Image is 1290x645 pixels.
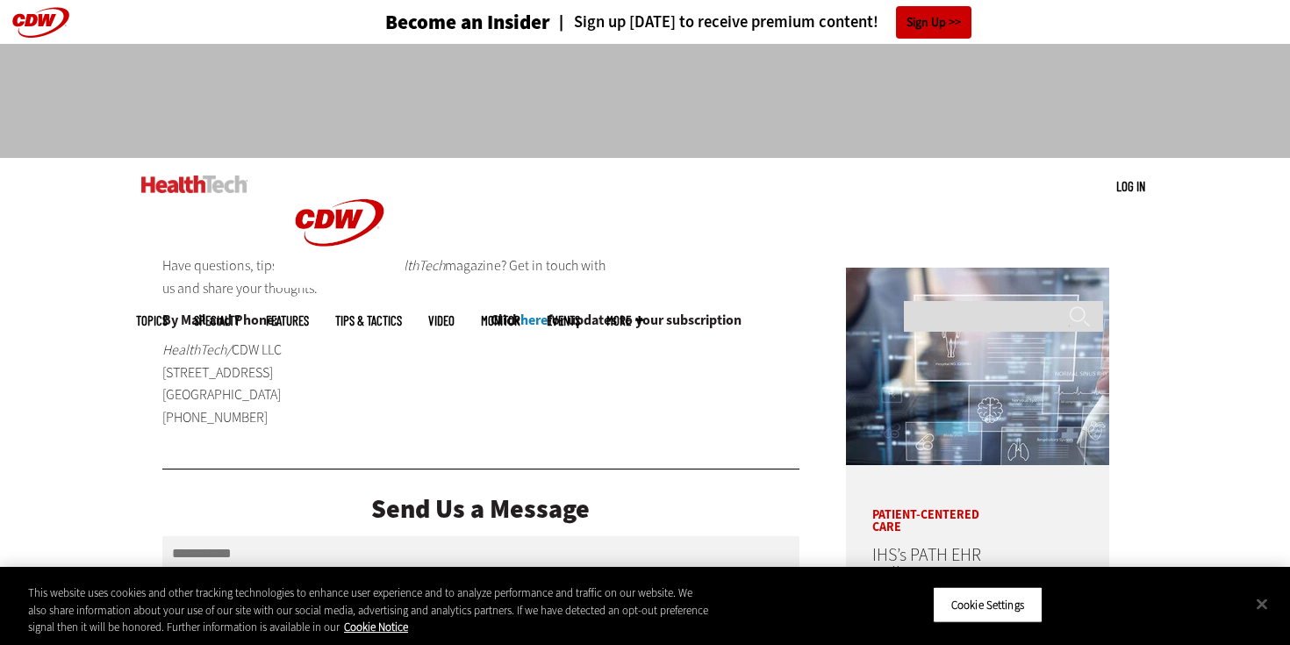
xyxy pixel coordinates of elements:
p: Patient-Centered Care [846,483,1030,534]
iframe: advertisement [326,61,964,140]
p: CDW LLC [STREET_ADDRESS] [GEOGRAPHIC_DATA] [PHONE_NUMBER] [162,339,378,428]
a: Sign up [DATE] to receive premium content! [550,14,878,31]
a: CDW [274,274,405,292]
a: MonITor [481,314,520,327]
a: More information about your privacy [344,620,408,634]
img: Home [274,158,405,288]
a: Events [547,314,580,327]
img: Electronic health records [846,268,1109,465]
em: HealthTech/ [162,340,232,359]
a: Sign Up [896,6,971,39]
a: Become an Insider [319,12,550,32]
img: Home [141,176,247,193]
button: Cookie Settings [933,586,1043,623]
a: Log in [1116,178,1145,194]
span: More [606,314,643,327]
a: Video [428,314,455,327]
button: Close [1243,584,1281,623]
div: This website uses cookies and other tracking technologies to enhance user experience and to analy... [28,584,710,636]
h3: Become an Insider [385,12,550,32]
div: User menu [1116,177,1145,196]
a: Features [266,314,309,327]
span: Topics [136,314,168,327]
span: Specialty [194,314,240,327]
div: Send Us a Message [162,496,799,522]
a: Tips & Tactics [335,314,402,327]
